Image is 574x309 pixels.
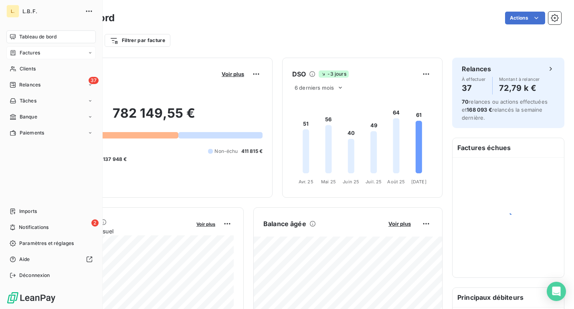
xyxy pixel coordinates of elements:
span: Voir plus [196,221,215,227]
span: Voir plus [222,71,244,77]
h6: DSO [292,69,306,79]
button: Voir plus [386,220,413,227]
span: Imports [19,208,37,215]
h4: 37 [462,82,486,94]
tspan: Juin 25 [343,179,359,185]
tspan: Avr. 25 [299,179,313,185]
span: -3 jours [319,70,348,78]
span: Factures [20,49,40,56]
span: L.B.F. [22,8,80,14]
h6: Factures échues [453,138,564,157]
h6: Relances [462,64,491,74]
span: 168 093 € [467,106,492,113]
span: 411 815 € [241,148,263,155]
tspan: Mai 25 [321,179,336,185]
a: Aide [6,253,96,266]
div: Open Intercom Messenger [547,282,566,301]
tspan: Juil. 25 [366,179,382,185]
button: Filtrer par facture [105,34,170,47]
span: À effectuer [462,77,486,82]
span: Aide [19,256,30,263]
span: Montant à relancer [499,77,540,82]
span: 6 derniers mois [295,84,334,91]
span: Clients [20,65,36,72]
h6: Principaux débiteurs [453,288,564,307]
h6: Balance âgée [263,219,306,229]
span: Paramètres et réglages [19,240,74,247]
div: L. [6,5,19,18]
span: 37 [89,77,99,84]
button: Voir plus [194,220,218,227]
span: Déconnexion [19,272,50,279]
img: Logo LeanPay [6,291,56,304]
span: 70 [462,98,469,105]
span: Paiements [20,129,44,136]
span: -137 948 € [101,156,127,163]
button: Voir plus [219,70,247,78]
span: Chiffre d'affaires mensuel [45,227,191,235]
span: Tâches [20,97,36,104]
h4: 72,79 k € [499,82,540,94]
span: 2 [91,219,99,227]
button: Actions [505,12,545,24]
span: Relances [19,81,40,88]
span: Banque [20,113,37,120]
span: Non-échu [214,148,238,155]
span: Notifications [19,224,49,231]
tspan: [DATE] [411,179,426,185]
span: relances ou actions effectuées et relancés la semaine dernière. [462,98,548,121]
span: Tableau de bord [19,33,57,40]
h2: 782 149,55 € [45,105,263,129]
span: Voir plus [388,221,411,227]
tspan: Août 25 [387,179,405,185]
